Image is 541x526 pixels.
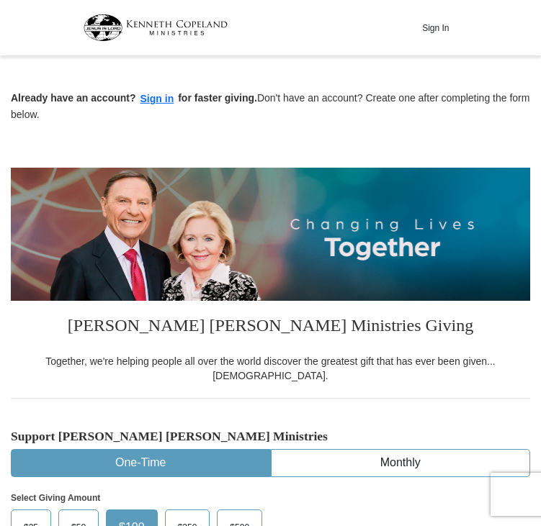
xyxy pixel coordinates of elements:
strong: Select Giving Amount [11,493,100,503]
h3: [PERSON_NAME] [PERSON_NAME] Ministries Giving [11,301,530,354]
img: kcm-header-logo.svg [84,14,228,41]
div: Together, we're helping people all over the world discover the greatest gift that has ever been g... [11,354,530,383]
button: Sign in [136,91,179,107]
button: One-Time [12,450,270,476]
p: Don't have an account? Create one after completing the form below. [11,91,530,122]
h5: Support [PERSON_NAME] [PERSON_NAME] Ministries [11,429,530,444]
button: Sign In [414,17,457,39]
strong: Already have an account? for faster giving. [11,92,257,104]
button: Monthly [272,450,530,476]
